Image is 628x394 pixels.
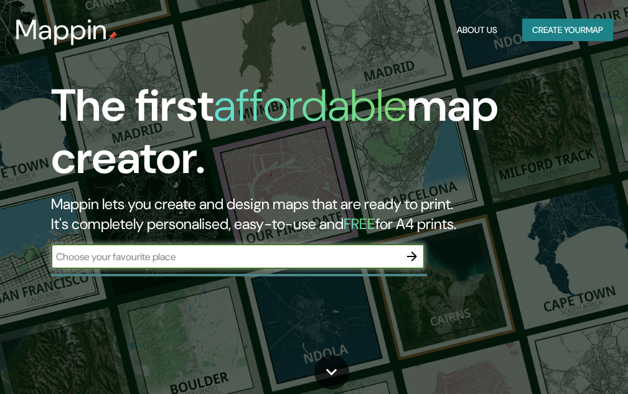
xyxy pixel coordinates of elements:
[522,19,613,42] button: Create yourmap
[213,77,407,134] h1: affordable
[51,250,400,264] input: Choose your favourite place
[517,345,614,380] iframe: Help widget launcher
[15,14,108,46] h3: Mappin
[108,31,118,41] img: mappin-pin
[344,214,375,233] h5: FREE
[452,19,502,42] button: About Us
[51,80,553,194] h1: The first map creator.
[51,194,553,234] h2: Mappin lets you create and design maps that are ready to print. It's completely personalised, eas...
